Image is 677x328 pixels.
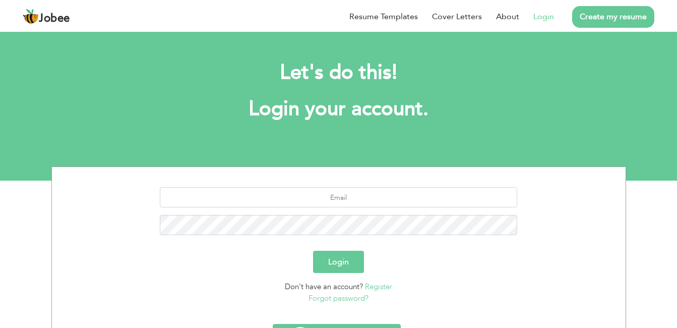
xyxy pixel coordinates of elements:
[23,9,70,25] a: Jobee
[365,282,392,292] a: Register
[160,187,517,207] input: Email
[23,9,39,25] img: jobee.io
[67,96,611,122] h1: Login your account.
[496,11,519,23] a: About
[309,293,368,303] a: Forgot password?
[432,11,482,23] a: Cover Letters
[285,282,363,292] span: Don't have an account?
[572,6,654,28] a: Create my resume
[533,11,554,23] a: Login
[349,11,418,23] a: Resume Templates
[313,251,364,273] button: Login
[39,13,70,24] span: Jobee
[67,60,611,86] h2: Let's do this!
